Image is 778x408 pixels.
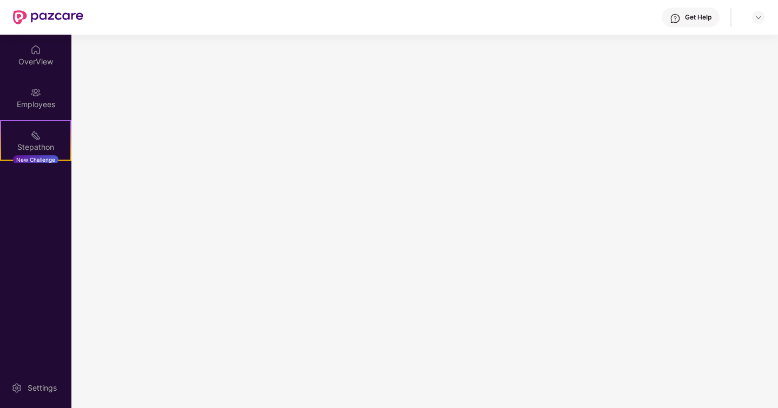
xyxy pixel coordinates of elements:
[24,383,60,393] div: Settings
[30,130,41,141] img: svg+xml;base64,PHN2ZyB4bWxucz0iaHR0cDovL3d3dy53My5vcmcvMjAwMC9zdmciIHdpZHRoPSIyMSIgaGVpZ2h0PSIyMC...
[30,87,41,98] img: svg+xml;base64,PHN2ZyBpZD0iRW1wbG95ZWVzIiB4bWxucz0iaHR0cDovL3d3dy53My5vcmcvMjAwMC9zdmciIHdpZHRoPS...
[670,13,681,24] img: svg+xml;base64,PHN2ZyBpZD0iSGVscC0zMngzMiIgeG1sbnM9Imh0dHA6Ly93d3cudzMub3JnLzIwMDAvc3ZnIiB3aWR0aD...
[13,10,83,24] img: New Pazcare Logo
[754,13,763,22] img: svg+xml;base64,PHN2ZyBpZD0iRHJvcGRvd24tMzJ4MzIiIHhtbG5zPSJodHRwOi8vd3d3LnczLm9yZy8yMDAwL3N2ZyIgd2...
[30,44,41,55] img: svg+xml;base64,PHN2ZyBpZD0iSG9tZSIgeG1sbnM9Imh0dHA6Ly93d3cudzMub3JnLzIwMDAvc3ZnIiB3aWR0aD0iMjAiIG...
[685,13,711,22] div: Get Help
[13,155,58,164] div: New Challenge
[11,383,22,393] img: svg+xml;base64,PHN2ZyBpZD0iU2V0dGluZy0yMHgyMCIgeG1sbnM9Imh0dHA6Ly93d3cudzMub3JnLzIwMDAvc3ZnIiB3aW...
[1,142,70,153] div: Stepathon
